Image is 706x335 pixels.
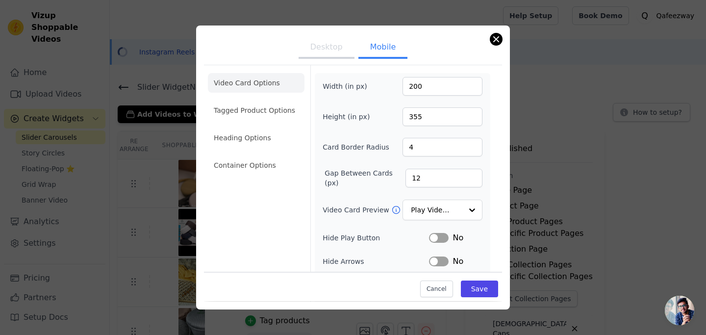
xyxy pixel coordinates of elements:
[420,281,453,298] button: Cancel
[323,257,429,266] label: Hide Arrows
[453,232,463,244] span: No
[665,296,694,325] div: Open chat
[208,155,304,175] li: Container Options
[208,73,304,93] li: Video Card Options
[461,281,498,298] button: Save
[490,33,502,45] button: Close modal
[299,37,354,59] button: Desktop
[323,205,391,215] label: Video Card Preview
[325,168,405,188] label: Gap Between Cards (px)
[323,81,376,91] label: Width (in px)
[323,112,376,122] label: Height (in px)
[323,233,429,243] label: Hide Play Button
[208,101,304,120] li: Tagged Product Options
[453,256,463,267] span: No
[208,128,304,148] li: Heading Options
[323,142,389,152] label: Card Border Radius
[358,37,407,59] button: Mobile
